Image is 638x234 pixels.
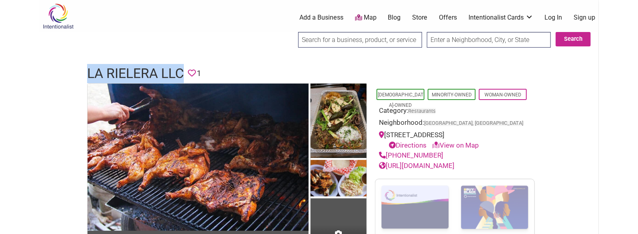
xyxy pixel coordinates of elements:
[412,13,427,22] a: Store
[378,92,423,108] a: [DEMOGRAPHIC_DATA]-Owned
[469,13,533,22] a: Intentionalist Cards
[432,92,472,98] a: Minority-Owned
[388,13,401,22] a: Blog
[298,32,422,48] input: Search for a business, product, or service
[39,3,77,29] img: Intentionalist
[545,13,562,22] a: Log In
[379,151,443,159] a: [PHONE_NUMBER]
[424,121,523,126] span: [GEOGRAPHIC_DATA], [GEOGRAPHIC_DATA]
[556,32,591,46] button: Search
[355,13,377,22] a: Map
[299,13,343,22] a: Add a Business
[432,141,479,149] a: View on Map
[389,141,427,149] a: Directions
[379,162,455,170] a: [URL][DOMAIN_NAME]
[427,32,551,48] input: Enter a Neighborhood, City, or State
[484,92,521,98] a: Woman-Owned
[574,13,596,22] a: Sign up
[197,67,201,80] span: 1
[379,130,531,150] div: [STREET_ADDRESS]
[379,118,531,130] div: Neighborhood:
[439,13,457,22] a: Offers
[87,64,184,83] h1: La Rielera LLC
[408,108,436,114] a: Restaurants
[379,106,531,118] div: Category:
